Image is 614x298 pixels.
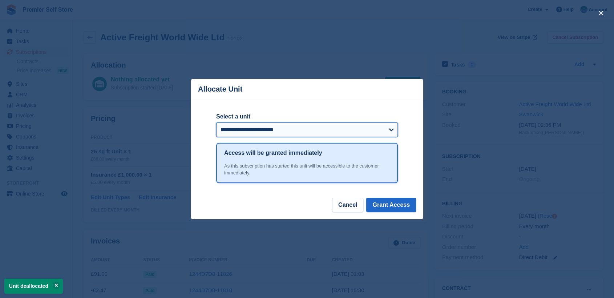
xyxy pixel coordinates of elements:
div: As this subscription has started this unit will be accessible to the customer immediately. [224,162,390,177]
button: Cancel [332,198,363,212]
button: Grant Access [366,198,416,212]
label: Select a unit [216,112,398,121]
p: Unit deallocated [4,279,63,294]
button: close [595,7,607,19]
p: Allocate Unit [198,85,242,93]
h1: Access will be granted immediately [224,149,322,157]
